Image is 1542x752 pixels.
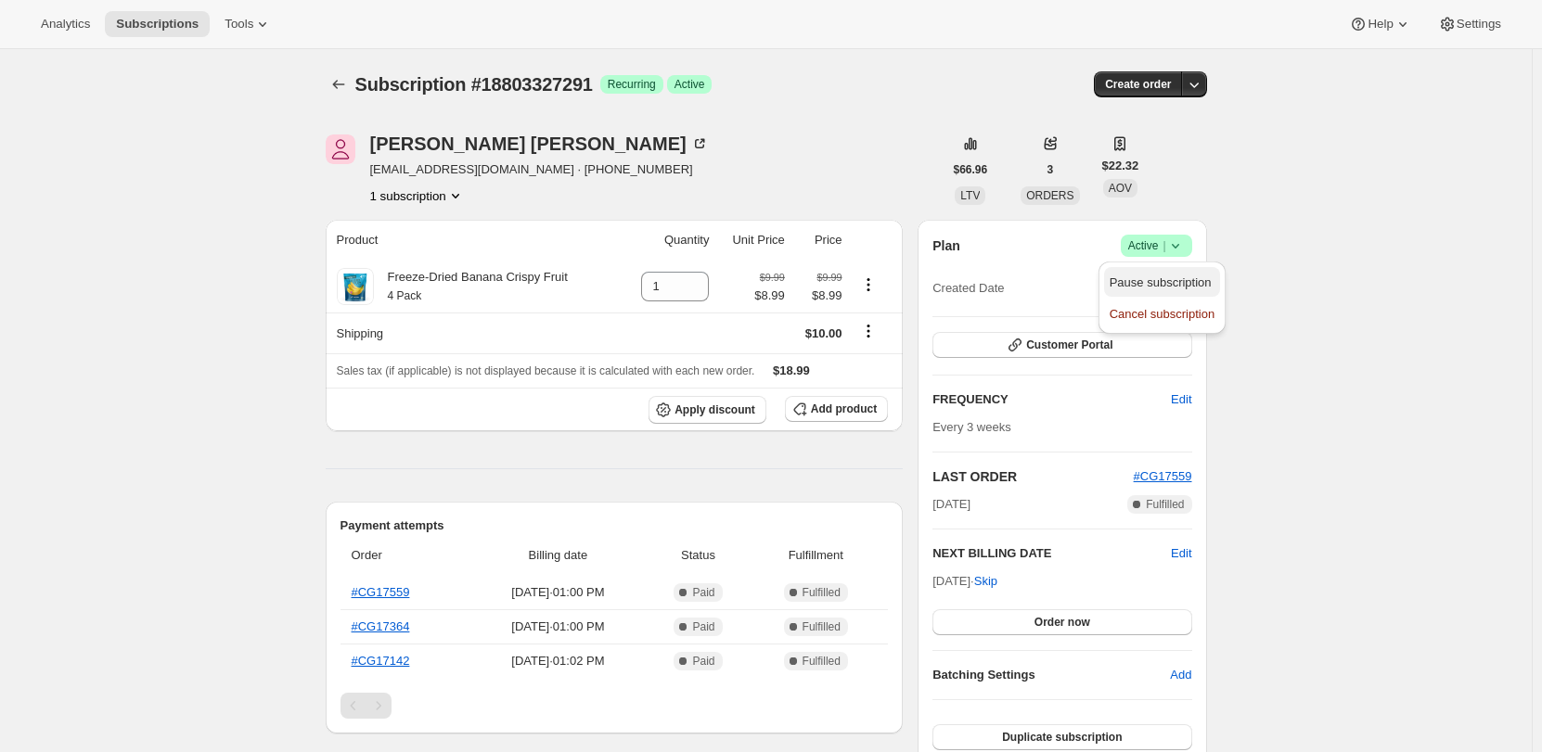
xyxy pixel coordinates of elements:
[760,272,785,283] small: $9.99
[1105,77,1171,92] span: Create order
[341,535,469,576] th: Order
[854,274,883,295] button: Product actions
[790,220,848,261] th: Price
[932,495,970,514] span: [DATE]
[932,724,1191,750] button: Duplicate subscription
[352,619,410,633] a: #CG17364
[1159,660,1202,690] button: Add
[1094,71,1182,97] button: Create order
[785,396,888,422] button: Add product
[773,363,810,377] span: $18.99
[932,574,997,588] span: [DATE] ·
[1026,338,1112,352] span: Customer Portal
[474,546,641,565] span: Billing date
[474,618,641,636] span: [DATE] · 01:00 PM
[326,71,352,97] button: Subscriptions
[326,134,355,164] span: Jonathan Doucette
[1109,182,1132,195] span: AOV
[1171,544,1191,563] button: Edit
[1163,238,1165,253] span: |
[811,401,877,416] span: Add product
[692,585,714,600] span: Paid
[805,326,842,340] span: $10.00
[105,11,210,37] button: Subscriptions
[621,220,714,261] th: Quantity
[370,186,465,205] button: Product actions
[1171,390,1191,409] span: Edit
[1170,666,1191,684] span: Add
[692,619,714,634] span: Paid
[30,11,101,37] button: Analytics
[803,654,841,669] span: Fulfilled
[1368,17,1393,32] span: Help
[1110,307,1214,321] span: Cancel subscription
[1146,497,1184,512] span: Fulfilled
[1036,157,1065,183] button: 3
[213,11,283,37] button: Tools
[1102,157,1139,175] span: $22.32
[1110,275,1212,289] span: Pause subscription
[116,17,199,32] span: Subscriptions
[1104,299,1220,328] button: Cancel subscription
[1128,236,1185,255] span: Active
[337,364,755,377] span: Sales tax (if applicable) is not displayed because it is calculated with each new order.
[816,272,842,283] small: $9.99
[326,312,622,353] th: Shipping
[1047,162,1054,177] span: 3
[932,544,1171,563] h2: NEXT BILLING DATE
[1034,615,1090,630] span: Order now
[932,332,1191,358] button: Customer Portal
[341,693,889,719] nav: Pagination
[803,619,841,634] span: Fulfilled
[649,396,766,424] button: Apply discount
[932,666,1170,684] h6: Batching Settings
[1338,11,1422,37] button: Help
[1160,385,1202,414] button: Edit
[963,567,1009,596] button: Skip
[932,467,1133,486] h2: LAST ORDER
[352,585,410,599] a: #CG17559
[653,546,744,565] span: Status
[1134,469,1192,483] a: #CG17559
[932,236,960,255] h2: Plan
[943,157,999,183] button: $66.96
[932,279,1004,298] span: Created Date
[225,17,253,32] span: Tools
[854,321,883,341] button: Shipping actions
[370,160,709,179] span: [EMAIL_ADDRESS][DOMAIN_NAME] · [PHONE_NUMBER]
[41,17,90,32] span: Analytics
[1002,730,1122,745] span: Duplicate subscription
[474,652,641,670] span: [DATE] · 01:02 PM
[608,77,656,92] span: Recurring
[341,516,889,535] h2: Payment attempts
[714,220,790,261] th: Unit Price
[326,220,622,261] th: Product
[374,268,568,305] div: Freeze-Dried Banana Crispy Fruit
[1026,189,1073,202] span: ORDERS
[932,420,1011,434] span: Every 3 weeks
[974,572,997,591] span: Skip
[388,289,422,302] small: 4 Pack
[1104,267,1220,297] button: Pause subscription
[932,390,1171,409] h2: FREQUENCY
[1134,467,1192,486] button: #CG17559
[370,134,709,153] div: [PERSON_NAME] [PERSON_NAME]
[960,189,980,202] span: LTV
[796,287,842,305] span: $8.99
[1427,11,1512,37] button: Settings
[1457,17,1501,32] span: Settings
[337,268,374,305] img: product img
[754,546,877,565] span: Fulfillment
[352,654,410,668] a: #CG17142
[474,583,641,602] span: [DATE] · 01:00 PM
[675,77,705,92] span: Active
[803,585,841,600] span: Fulfilled
[675,402,755,417] span: Apply discount
[754,287,785,305] span: $8.99
[692,654,714,669] span: Paid
[355,74,593,95] span: Subscription #18803327291
[932,609,1191,635] button: Order now
[954,162,988,177] span: $66.96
